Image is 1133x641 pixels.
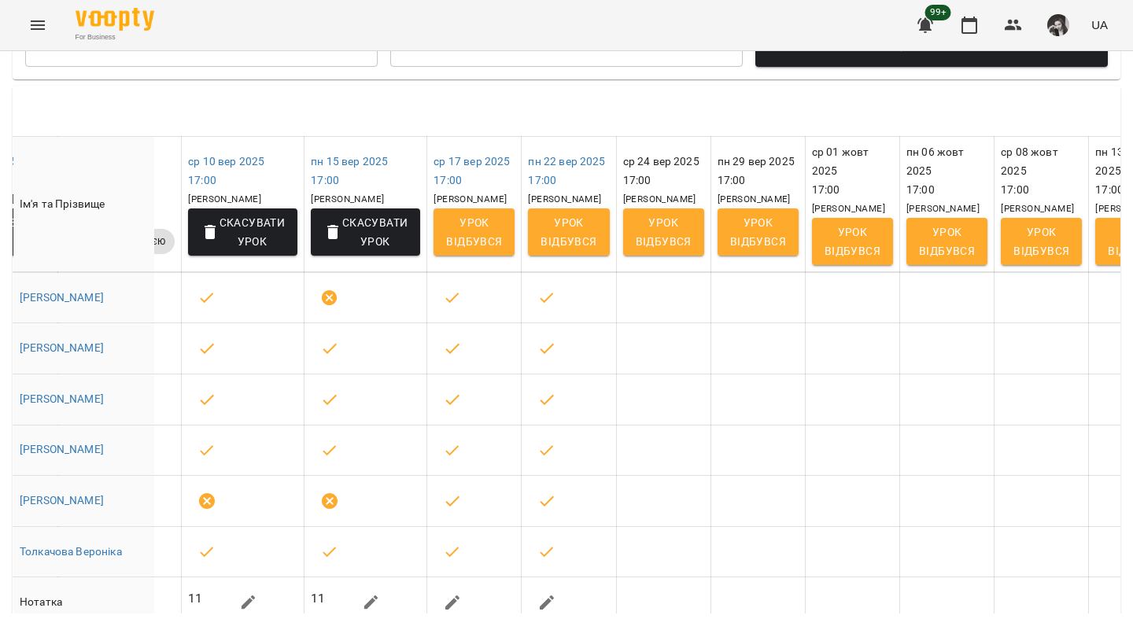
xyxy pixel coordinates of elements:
th: ср 24 вер 2025 17:00 [616,137,710,271]
button: Урок відбувся [718,208,799,256]
button: Урок відбувся [434,208,515,256]
img: Voopty Logo [76,8,154,31]
th: пн 06 жовт 2025 17:00 [900,137,995,271]
span: Скасувати Урок [201,213,285,251]
th: ср 01 жовт 2025 17:00 [805,137,899,271]
a: Толкачова Вероніка [20,545,122,558]
a: [PERSON_NAME] [20,392,104,405]
a: пн 22 вер 202517:00 [528,155,605,186]
p: 11 [188,589,202,608]
span: Урок відбувся [541,213,596,251]
a: ср 10 вер 202517:00 [188,155,264,186]
span: [PERSON_NAME] [906,203,980,214]
span: Урок відбувся [825,223,880,260]
span: [PERSON_NAME] [188,193,261,204]
span: Урок відбувся [1013,223,1069,260]
div: Ім'я та Прізвище [20,195,148,214]
span: 99+ [925,5,951,20]
span: Скасувати Урок [323,213,408,251]
span: [PERSON_NAME] [718,193,791,204]
span: Урок відбувся [446,213,502,251]
span: [PERSON_NAME] [623,193,696,204]
span: Урок відбувся [636,213,692,251]
button: UA [1085,10,1114,39]
th: пн 29 вер 2025 17:00 [710,137,805,271]
a: [PERSON_NAME] [20,341,104,354]
img: 0dd478c4912f2f2e7b05d6c829fd2aac.png [1047,14,1069,36]
button: Урок відбувся [528,208,609,256]
th: ср 08 жовт 2025 17:00 [995,137,1089,271]
span: UA [1091,17,1108,33]
span: For Business [76,32,154,42]
button: Скасувати Урок [188,208,297,256]
a: [PERSON_NAME] [20,443,104,455]
a: пн 15 вер 202517:00 [311,155,388,186]
td: Нотатка [13,577,154,628]
span: Урок відбувся [919,223,975,260]
button: Урок відбувся [623,208,704,256]
a: [PERSON_NAME] [20,494,104,507]
p: 11 [311,589,325,608]
button: Урок відбувся [812,218,893,265]
button: Скасувати Урок [311,208,420,256]
button: Урок відбувся [906,218,987,265]
span: [PERSON_NAME] [812,203,885,214]
button: Урок відбувся [1001,218,1082,265]
button: Menu [19,6,57,44]
a: ср 17 вер 202517:00 [434,155,510,186]
span: [PERSON_NAME] [311,193,384,204]
span: [PERSON_NAME] [528,193,601,204]
span: Урок відбувся [730,213,786,251]
a: [PERSON_NAME] [20,291,104,304]
span: [PERSON_NAME] [434,193,507,204]
span: [PERSON_NAME] [1001,203,1074,214]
